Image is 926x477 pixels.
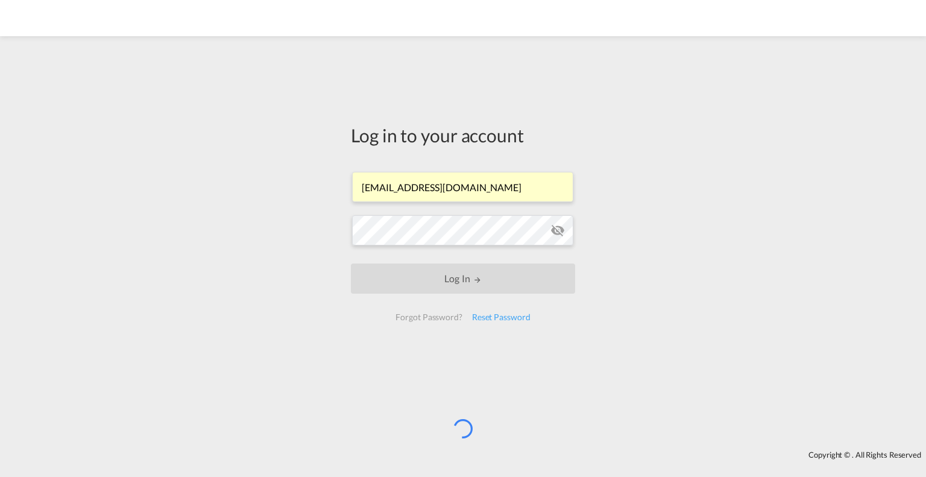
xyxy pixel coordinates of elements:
div: Log in to your account [351,122,575,148]
input: Enter email/phone number [352,172,573,202]
div: Forgot Password? [391,306,467,328]
button: LOGIN [351,264,575,294]
div: Reset Password [467,306,535,328]
md-icon: icon-eye-off [550,223,565,238]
